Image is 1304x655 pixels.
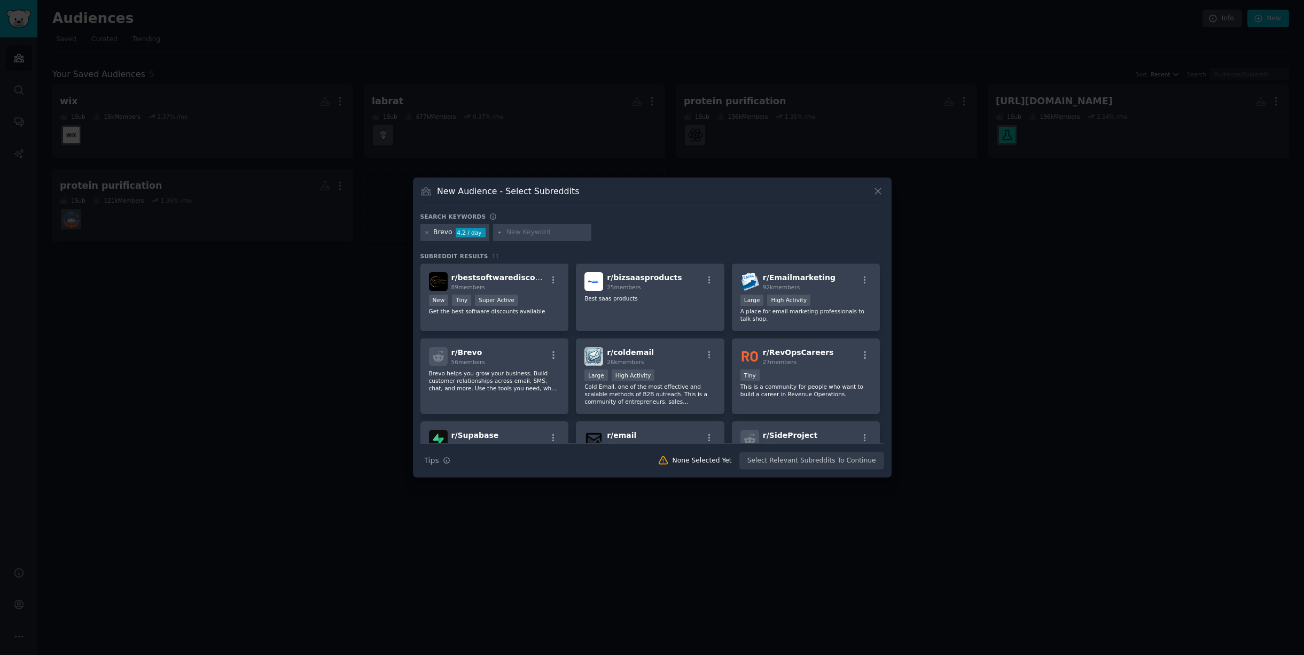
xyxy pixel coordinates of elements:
span: Tips [424,455,439,466]
span: r/ Supabase [451,431,499,440]
h3: New Audience - Select Subreddits [437,186,579,197]
div: New [429,295,449,306]
span: r/ Emailmarketing [763,273,836,282]
div: High Activity [612,369,655,381]
img: coldemail [584,347,603,366]
div: 4.2 / day [456,228,486,237]
span: r/ bestsoftwarediscounts [451,273,554,282]
span: 25 members [607,284,641,290]
h3: Search keywords [420,213,486,220]
span: r/ bizsaasproducts [607,273,682,282]
span: 11k members [607,442,644,448]
div: Super Active [475,295,518,306]
span: 89 members [451,284,485,290]
span: 26k members [607,359,644,365]
span: r/ SideProject [763,431,818,440]
span: 92k members [763,284,800,290]
p: Best saas products [584,295,716,302]
span: r/ coldemail [607,348,654,357]
img: Emailmarketing [740,272,759,291]
span: r/ Brevo [451,348,482,357]
div: Large [584,369,608,381]
span: r/ RevOpsCareers [763,348,834,357]
p: Cold Email, one of the most effective and scalable methods of B2B outreach. This is a community o... [584,383,716,405]
span: r/ email [607,431,636,440]
p: This is a community for people who want to build a career in Revenue Operations. [740,383,872,398]
p: A place for email marketing professionals to talk shop. [740,307,872,322]
div: None Selected Yet [673,456,732,466]
div: Brevo [433,228,452,237]
span: 56 members [451,359,485,365]
span: Subreddit Results [420,252,488,260]
span: 472k members [763,442,803,448]
p: Brevo helps you grow your business. Build customer relationships across email, SMS, chat, and mor... [429,369,560,392]
button: Tips [420,451,454,470]
img: bizsaasproducts [584,272,603,291]
input: New Keyword [506,228,588,237]
span: 27 members [763,359,797,365]
div: Tiny [452,295,471,306]
span: 11 [492,253,499,259]
div: Tiny [740,369,760,381]
img: Supabase [429,430,448,449]
div: High Activity [767,295,810,306]
img: email [584,430,603,449]
span: 30k members [451,442,488,448]
img: bestsoftwarediscounts [429,272,448,291]
div: Large [740,295,764,306]
img: RevOpsCareers [740,347,759,366]
p: Get the best software discounts available [429,307,560,315]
